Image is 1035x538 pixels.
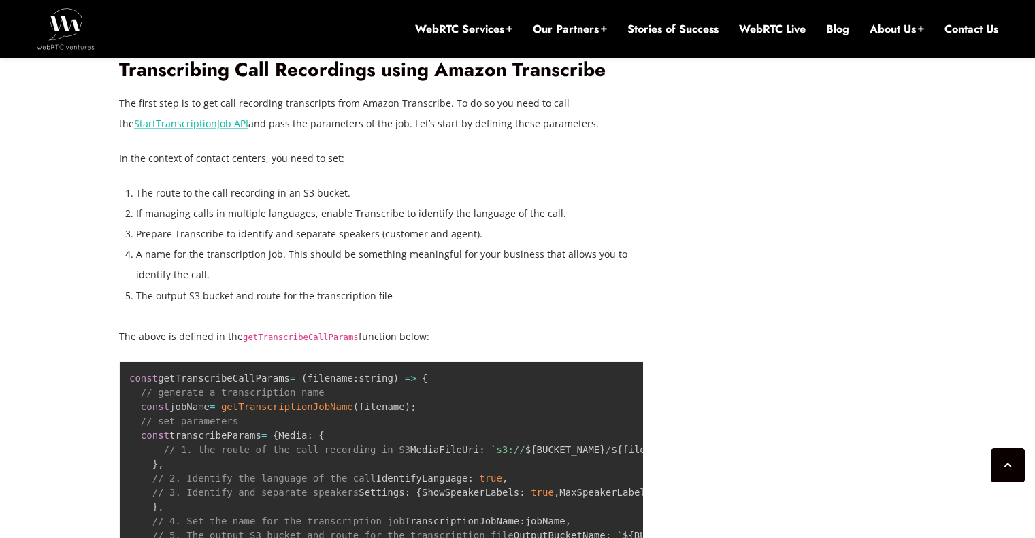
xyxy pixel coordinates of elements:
span: `s3:// [491,444,525,455]
span: filename [611,444,674,455]
a: WebRTC Services [415,22,512,37]
a: StartTranscriptionJob API [134,117,248,130]
a: Our Partners [533,22,607,37]
p: The first step is to get call recording transcripts from Amazon Transcribe. To do so you need to ... [119,93,643,134]
code: getTranscribeCallParams [243,333,359,342]
span: > [410,373,416,384]
span: = [210,401,215,412]
span: ( [301,373,307,384]
span: true [531,487,554,498]
span: : [479,444,484,455]
li: The output S3 bucket and route for the transcription file [136,286,643,306]
span: , [158,458,163,469]
a: Contact Us [944,22,998,37]
span: ; [410,401,416,412]
span: { [273,430,278,441]
span: ( [353,401,359,412]
img: WebRTC.ventures [37,8,95,49]
span: // 3. Identify and separate speakers [152,487,359,498]
span: const [141,430,169,441]
span: ${ [525,444,537,455]
span: / [606,444,611,455]
h2: Transcribing Call Recordings using Amazon Transcribe [119,58,643,82]
span: ) [405,401,410,412]
span: const [129,373,158,384]
span: // 2. Identify the language of the call [152,473,376,484]
span: } [599,444,605,455]
span: // 1. the route of the call recording in S3 [164,444,410,455]
li: If managing calls in multiple languages, enable Transcribe to identify the language of the call. [136,203,643,224]
p: The above is defined in the function below: [119,326,643,347]
span: // 4. Set the name for the transcription job [152,516,405,526]
span: , [158,501,163,512]
span: { [416,487,421,498]
span: : [353,373,359,384]
span: BUCKET_NAME [525,444,606,455]
span: // generate a transcription name [141,387,325,398]
a: About Us [870,22,924,37]
span: : [467,473,473,484]
span: getTranscriptionJobName [221,401,353,412]
a: WebRTC Live [739,22,806,37]
span: : [405,487,410,498]
span: true [479,473,502,484]
span: { [422,373,427,384]
li: A name for the transcription job. This should be something meaningful for your business that allo... [136,244,643,285]
span: ) [393,373,399,384]
li: The route to the call recording in an S3 bucket. [136,183,643,203]
span: } [152,501,158,512]
li: Prepare Transcribe to identify and separate speakers (customer and agent). [136,224,643,244]
span: const [141,401,169,412]
span: = [290,373,295,384]
span: , [554,487,559,498]
span: : [519,516,525,526]
span: ${ [611,444,623,455]
span: : [307,430,312,441]
span: , [565,516,571,526]
span: { [318,430,324,441]
span: // set parameters [141,416,238,426]
span: } [152,458,158,469]
a: Stories of Success [627,22,719,37]
a: Blog [826,22,849,37]
span: = [405,373,410,384]
span: = [261,430,267,441]
span: , [502,473,508,484]
p: In the context of contact centers, you need to set: [119,148,643,169]
span: : [519,487,525,498]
